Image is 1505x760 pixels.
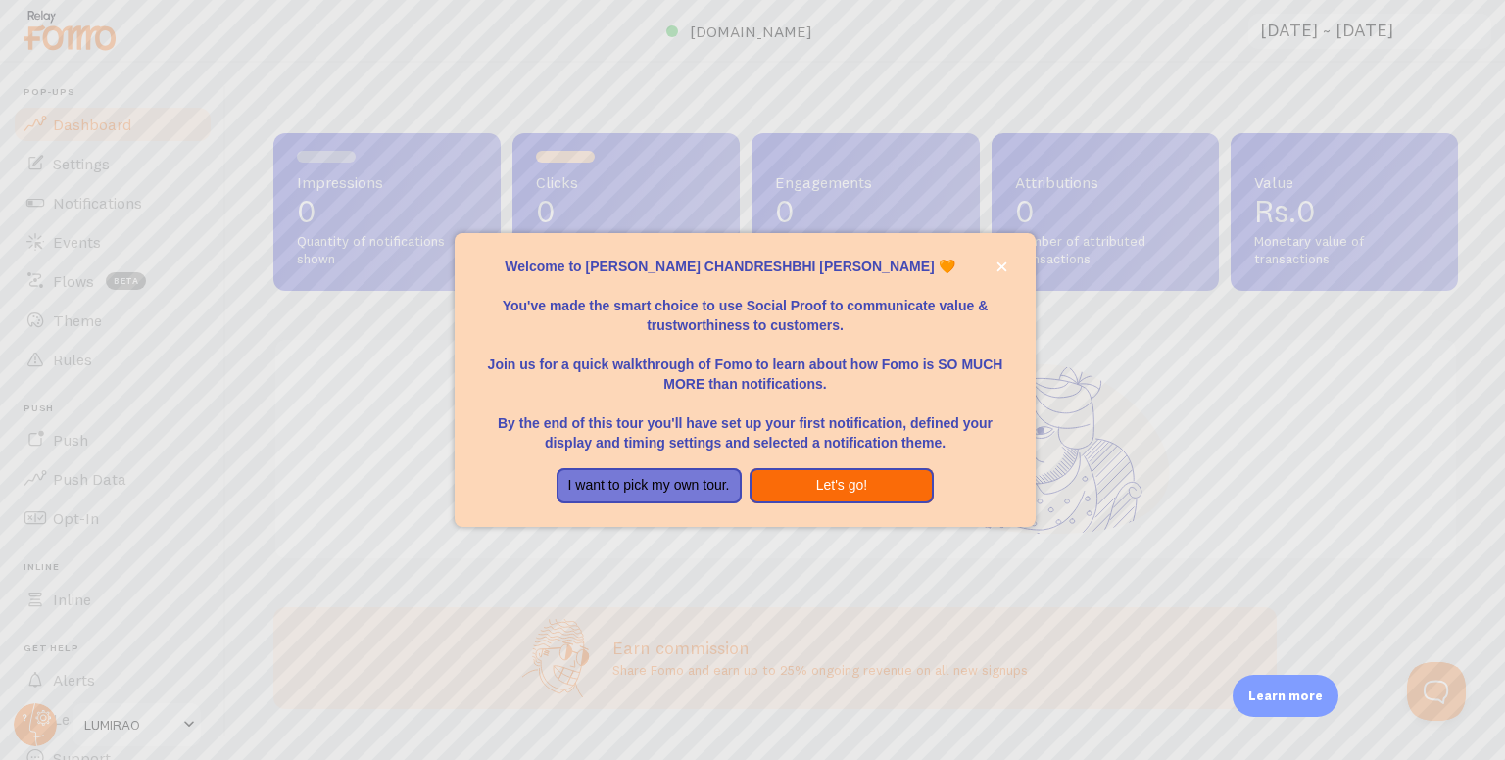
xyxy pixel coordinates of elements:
[455,233,1035,527] div: Welcome to Fomo, DHRUVIL CHANDRESHBHI VANANI 🧡You&amp;#39;ve made the smart choice to use Social ...
[478,335,1011,394] p: Join us for a quick walkthrough of Fomo to learn about how Fomo is SO MUCH MORE than notifications.
[557,468,742,503] button: I want to pick my own tour.
[478,257,1011,276] p: Welcome to [PERSON_NAME] CHANDRESHBHI [PERSON_NAME] 🧡
[478,276,1011,335] p: You've made the smart choice to use Social Proof to communicate value & trustworthiness to custom...
[992,257,1012,277] button: close,
[1233,675,1338,717] div: Learn more
[750,468,935,503] button: Let's go!
[1248,687,1323,705] p: Learn more
[478,394,1011,452] p: By the end of this tour you'll have set up your first notification, defined your display and timi...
